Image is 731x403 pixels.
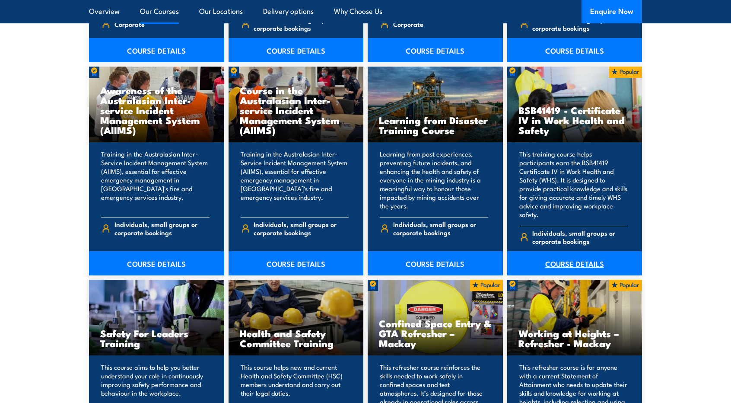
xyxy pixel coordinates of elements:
span: Individuals, small groups or corporate bookings [532,229,627,245]
h3: Confined Space Entry & GTA Refresher – Mackay [379,318,492,348]
p: Training in the Australasian Inter-Service Incident Management System (AIIMS), essential for effe... [241,150,349,210]
a: COURSE DETAILS [368,38,503,62]
a: COURSE DETAILS [368,251,503,275]
p: Training in the Australasian Inter-Service Incident Management System (AIIMS), essential for effe... [101,150,210,210]
h3: Awareness of the Australasian Inter-service Incident Management System (AIIMS) [100,85,213,135]
span: Individuals, small groups or corporate bookings [254,220,349,237]
span: Individuals, small groups or corporate bookings [393,220,488,237]
h3: Working at Heights – Refresher - Mackay [518,328,631,348]
span: Individuals, small groups or corporate bookings [532,16,627,32]
a: COURSE DETAILS [89,38,224,62]
h3: Learning from Disaster Training Course [379,115,492,135]
a: COURSE DETAILS [507,251,642,275]
h3: Course in the Australasian Inter-service Incident Management System (AIIMS) [240,85,353,135]
h3: BSB41419 - Certificate IV in Work Health and Safety [518,105,631,135]
p: Learning from past experiences, preventing future incidents, and enhancing the health and safety ... [380,150,488,210]
h3: Safety For Leaders Training [100,328,213,348]
p: This training course helps participants earn the BSB41419 Certificate IV in Work Health and Safet... [519,150,628,219]
span: Individuals, small groups or corporate bookings [114,220,210,237]
a: COURSE DETAILS [507,38,642,62]
span: Corporate [114,17,145,31]
a: COURSE DETAILS [229,251,364,275]
span: Corporate [393,17,423,31]
span: Individuals, small groups or corporate bookings [254,16,349,32]
h3: Health and Safety Committee Training [240,328,353,348]
a: COURSE DETAILS [89,251,224,275]
a: COURSE DETAILS [229,38,364,62]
